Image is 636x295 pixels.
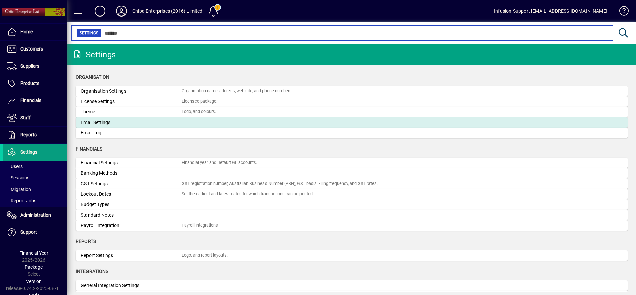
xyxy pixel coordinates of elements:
div: GST registration number, Australian Business Number (ABN), GST basis, Filing frequency, and GST r... [182,181,378,187]
span: Home [20,29,33,34]
a: General Integration Settings [76,280,628,291]
a: License SettingsLicensee package. [76,96,628,107]
a: GST SettingsGST registration number, Australian Business Number (ABN), GST basis, Filing frequenc... [76,178,628,189]
span: Financial Year [19,250,48,256]
div: Lockout Dates [81,191,182,198]
div: License Settings [81,98,182,105]
a: Lockout DatesSet the earliest and latest dates for which transactions can be posted. [76,189,628,199]
span: Package [25,264,43,270]
a: Payroll IntegrationPayroll Integrations [76,220,628,231]
a: Support [3,224,67,241]
div: Organisation Settings [81,88,182,95]
button: Add [89,5,111,17]
a: Customers [3,41,67,58]
div: Infusion Support [EMAIL_ADDRESS][DOMAIN_NAME] [494,6,607,17]
a: Banking Methods [76,168,628,178]
span: Products [20,80,39,86]
button: Profile [111,5,132,17]
div: Financial Settings [81,159,182,166]
a: Email Settings [76,117,628,128]
div: Licensee package. [182,98,217,105]
div: Financial year, and Default GL accounts. [182,160,257,166]
div: Set the earliest and latest dates for which transactions can be posted. [182,191,314,197]
a: Organisation SettingsOrganisation name, address, web site, and phone numbers. [76,86,628,96]
div: Logo, and report layouts. [182,252,228,259]
div: Report Settings [81,252,182,259]
a: Users [3,161,67,172]
a: Sessions [3,172,67,184]
span: Customers [20,46,43,52]
div: Email Log [81,129,182,136]
div: Payroll Integrations [182,222,218,229]
span: Financials [76,146,102,152]
span: Staff [20,115,31,120]
span: Financials [20,98,41,103]
div: GST Settings [81,180,182,187]
span: Settings [80,30,98,36]
div: Organisation name, address, web site, and phone numbers. [182,88,293,94]
span: Reports [76,239,96,244]
a: Standard Notes [76,210,628,220]
span: Report Jobs [7,198,36,203]
span: Version [26,278,42,284]
span: Organisation [76,74,109,80]
span: Integrations [76,269,108,274]
div: Chiba Enterprises (2016) Limited [132,6,203,17]
a: Home [3,24,67,40]
a: Staff [3,109,67,126]
div: General Integration Settings [81,282,182,289]
a: Report Jobs [3,195,67,206]
span: Sessions [7,175,29,181]
div: Payroll Integration [81,222,182,229]
div: Logo, and colours. [182,109,216,115]
span: Migration [7,187,31,192]
a: Report SettingsLogo, and report layouts. [76,250,628,261]
a: Administration [3,207,67,224]
div: Email Settings [81,119,182,126]
div: Banking Methods [81,170,182,177]
a: Financial SettingsFinancial year, and Default GL accounts. [76,158,628,168]
a: Products [3,75,67,92]
a: Email Log [76,128,628,138]
span: Users [7,164,23,169]
div: Budget Types [81,201,182,208]
span: Administration [20,212,51,218]
div: Settings [72,49,116,60]
div: Standard Notes [81,211,182,219]
a: Migration [3,184,67,195]
a: Suppliers [3,58,67,75]
span: Suppliers [20,63,39,69]
a: Knowledge Base [614,1,628,23]
span: Support [20,229,37,235]
span: Reports [20,132,37,137]
span: Settings [20,149,37,155]
a: Financials [3,92,67,109]
a: Reports [3,127,67,143]
a: ThemeLogo, and colours. [76,107,628,117]
a: Budget Types [76,199,628,210]
div: Theme [81,108,182,116]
